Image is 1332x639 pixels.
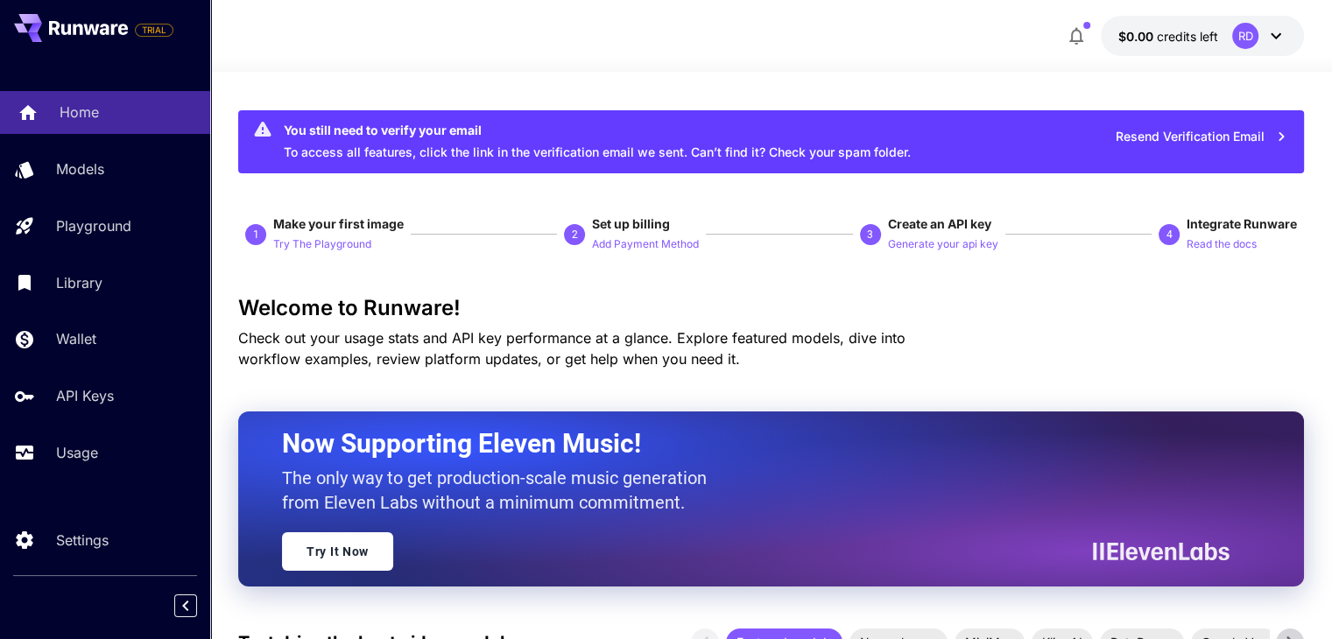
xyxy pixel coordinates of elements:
span: Create an API key [888,216,991,231]
div: Collapse sidebar [187,590,210,621]
span: TRIAL [136,24,173,37]
button: Generate your api key [888,233,998,254]
p: Home [60,102,99,123]
div: $0.00 [1118,27,1218,46]
h2: Now Supporting Eleven Music! [282,427,1216,460]
a: Try It Now [282,532,393,571]
p: The only way to get production-scale music generation from Eleven Labs without a minimum commitment. [282,466,720,515]
button: $0.00RD [1101,16,1304,56]
p: Wallet [56,328,96,349]
span: Integrate Runware [1187,216,1297,231]
div: To access all features, click the link in the verification email we sent. Can’t find it? Check yo... [284,116,911,168]
p: Settings [56,530,109,551]
button: Try The Playground [273,233,371,254]
span: $0.00 [1118,29,1157,44]
p: Models [56,158,104,179]
p: 3 [867,227,873,242]
span: Add your payment card to enable full platform functionality. [135,19,173,40]
p: Playground [56,215,131,236]
button: Add Payment Method [592,233,699,254]
p: API Keys [56,385,114,406]
p: 4 [1166,227,1172,242]
button: Read the docs [1187,233,1257,254]
p: Read the docs [1187,236,1257,253]
p: Usage [56,442,98,463]
p: 2 [572,227,578,242]
span: Make your first image [273,216,404,231]
p: Add Payment Method [592,236,699,253]
button: Resend Verification Email [1106,119,1297,155]
button: Collapse sidebar [174,594,197,617]
span: credits left [1157,29,1218,44]
div: You still need to verify your email [284,121,911,139]
p: Generate your api key [888,236,998,253]
p: 1 [253,227,259,242]
div: RD [1232,23,1258,49]
p: Library [56,272,102,293]
span: Check out your usage stats and API key performance at a glance. Explore featured models, dive int... [238,329,906,368]
h3: Welcome to Runware! [238,296,1304,320]
p: Try The Playground [273,236,371,253]
span: Set up billing [592,216,670,231]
